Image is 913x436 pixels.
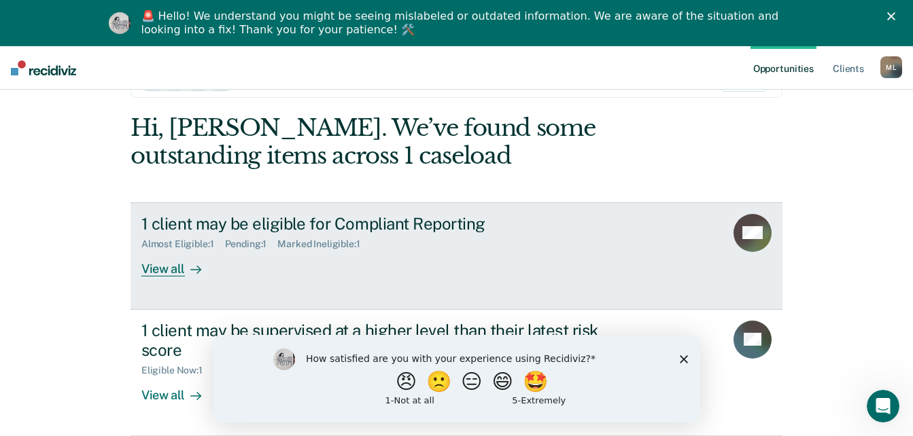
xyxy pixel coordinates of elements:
div: Marked Ineligible : 1 [277,238,371,250]
div: Almost Eligible : 1 [141,238,225,250]
img: Profile image for Kim [109,12,131,34]
div: Hi, [PERSON_NAME]. We’ve found some outstanding items across 1 caseload [131,114,652,170]
a: Opportunities [751,46,816,90]
div: Eligible Now : 1 [141,365,213,376]
a: 1 client may be supervised at a higher level than their latest risk scoreEligible Now:1View all [131,310,782,436]
button: ML [880,56,902,78]
div: 1 client may be eligible for Compliant Reporting [141,214,619,234]
div: View all [141,376,218,403]
div: Close [887,12,901,20]
a: 1 client may be eligible for Compliant ReportingAlmost Eligible:1Pending:1Marked Ineligible:1View... [131,202,782,310]
div: M L [880,56,902,78]
div: View all [141,250,218,276]
div: Pending : 1 [225,238,278,250]
div: 1 client may be supervised at a higher level than their latest risk score [141,321,619,360]
iframe: Intercom live chat [867,390,899,422]
iframe: Survey by Kim from Recidiviz [213,335,700,422]
div: 🚨 Hello! We understand you might be seeing mislabeled or outdated information. We are aware of th... [141,10,783,37]
img: Recidiviz [11,60,76,75]
a: Clients [830,46,867,90]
